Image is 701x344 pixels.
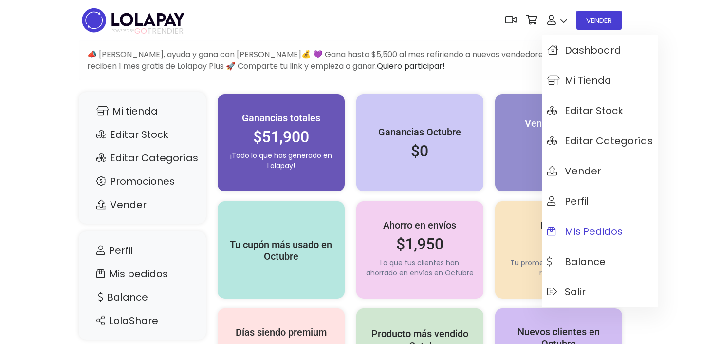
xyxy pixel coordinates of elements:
h2: $0 [366,142,474,160]
span: GO [134,25,147,37]
a: Balance [542,247,658,277]
h5: Ventas Octubre [505,117,612,129]
span: Editar Stock [547,105,623,116]
a: Editar Stock [89,125,196,144]
a: Editar Categorías [542,126,658,156]
a: Vender [89,195,196,214]
span: Mis pedidos [547,226,623,237]
h5: Reviews [505,219,612,231]
a: Perfil [89,241,196,260]
span: 📣 [PERSON_NAME], ayuda y gana con [PERSON_NAME]💰 💜 Gana hasta $5,500 al mes refiriendo a nuevos v... [87,49,610,72]
a: Vender [542,156,658,186]
span: POWERED BY [112,28,134,34]
a: Editar Categorías [89,149,196,167]
h2: $51,900 [227,128,335,146]
a: VENDER [576,11,622,30]
span: Salir [547,287,586,297]
a: Mi tienda [542,65,658,96]
p: ¡Sigue así! [505,155,612,166]
h5: Días siendo premium [227,326,335,338]
span: TRENDIER [112,27,184,36]
p: ¡Todo lo que has generado en Lolapay! [227,151,335,171]
span: Mi tienda [547,75,611,86]
span: Vender [547,166,601,176]
h5: Tu cupón más usado en Octubre [227,239,335,262]
a: LolaShare [89,311,196,330]
a: Perfil [542,186,658,216]
a: Mis pedidos [542,216,658,247]
h2: $1,950 [366,235,474,253]
a: Dashboard [542,35,658,65]
p: Lo que tus clientes han ahorrado en envíos en Octubre [366,258,474,278]
h5: Ganancias totales [227,112,335,124]
a: Salir [542,277,658,307]
a: Mi tienda [89,102,196,120]
h2: 10 [505,133,612,152]
span: Balance [547,256,606,267]
p: Tu promedio actual - No. de reseñas: 50 [505,258,612,278]
span: Dashboard [547,45,621,56]
h5: Ahorro en envíos [366,219,474,231]
img: logo [79,5,187,36]
span: Perfil [547,196,589,207]
a: Editar Stock [542,96,658,126]
a: Balance [89,288,196,306]
h2: 4.9 [505,235,612,253]
a: Promociones [89,172,196,191]
a: Quiero participar! [377,60,445,72]
span: Editar Categorías [547,135,653,146]
h5: Ganancias Octubre [366,126,474,138]
a: Mis pedidos [89,265,196,283]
